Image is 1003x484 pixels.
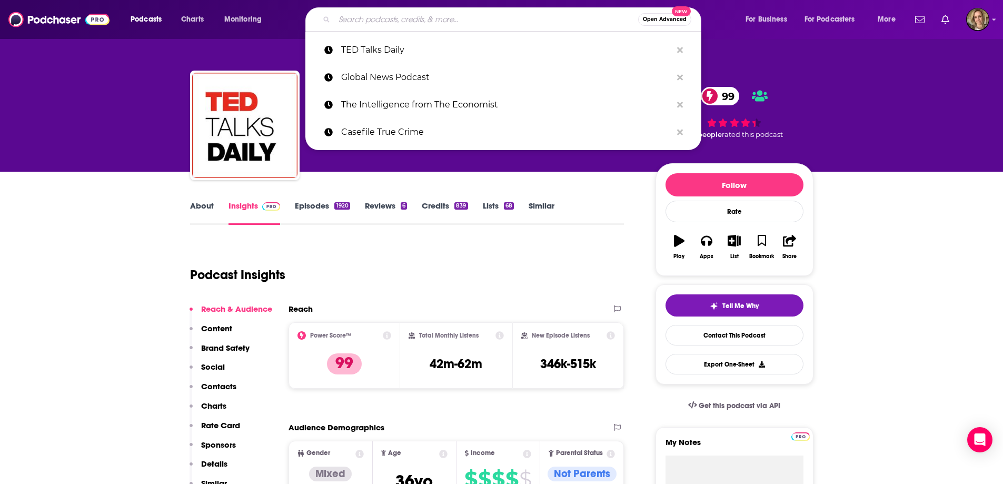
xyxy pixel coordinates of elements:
[419,332,479,339] h2: Total Monthly Listens
[798,11,870,28] button: open menu
[190,267,285,283] h1: Podcast Insights
[454,202,468,210] div: 839
[8,9,110,29] img: Podchaser - Follow, Share and Rate Podcasts
[966,8,989,31] img: User Profile
[190,420,240,440] button: Rate Card
[746,12,787,27] span: For Business
[805,12,855,27] span: For Podcasters
[430,356,482,372] h3: 42m-62m
[123,11,175,28] button: open menu
[190,401,226,420] button: Charts
[722,302,759,310] span: Tell Me Why
[666,325,803,345] a: Contact This Podcast
[190,201,214,225] a: About
[334,11,638,28] input: Search podcasts, credits, & more...
[388,450,401,457] span: Age
[201,343,250,353] p: Brand Safety
[672,6,691,16] span: New
[700,253,713,260] div: Apps
[666,354,803,374] button: Export One-Sheet
[471,450,495,457] span: Income
[201,381,236,391] p: Contacts
[720,228,748,266] button: List
[791,432,810,441] img: Podchaser Pro
[878,12,896,27] span: More
[305,91,701,118] a: The Intelligence from The Economist
[305,64,701,91] a: Global News Podcast
[422,201,468,225] a: Credits839
[334,202,350,210] div: 1920
[666,173,803,196] button: Follow
[529,201,554,225] a: Similar
[365,201,407,225] a: Reviews6
[711,87,740,105] span: 99
[693,228,720,266] button: Apps
[310,332,351,339] h2: Power Score™
[190,440,236,459] button: Sponsors
[666,437,803,456] label: My Notes
[201,401,226,411] p: Charts
[295,201,350,225] a: Episodes1920
[289,422,384,432] h2: Audience Demographics
[305,36,701,64] a: TED Talks Daily
[190,362,225,381] button: Social
[749,253,774,260] div: Bookmark
[666,294,803,317] button: tell me why sparkleTell Me Why
[190,459,227,478] button: Details
[327,353,362,374] p: 99
[870,11,909,28] button: open menu
[548,467,617,481] div: Not Parents
[748,228,776,266] button: Bookmark
[483,201,514,225] a: Lists68
[680,393,789,419] a: Get this podcast via API
[710,302,718,310] img: tell me why sparkle
[309,467,352,481] div: Mixed
[911,11,929,28] a: Show notifications dropdown
[966,8,989,31] span: Logged in as Lauren.Russo
[201,420,240,430] p: Rate Card
[782,253,797,260] div: Share
[730,253,739,260] div: List
[341,36,672,64] p: TED Talks Daily
[638,13,691,26] button: Open AdvancedNew
[190,304,272,323] button: Reach & Audience
[656,80,813,145] div: 99 20 peoplerated this podcast
[341,64,672,91] p: Global News Podcast
[687,131,722,139] span: 20 people
[131,12,162,27] span: Podcasts
[289,304,313,314] h2: Reach
[401,202,407,210] div: 6
[556,450,603,457] span: Parental Status
[201,323,232,333] p: Content
[673,253,684,260] div: Play
[190,323,232,343] button: Content
[190,343,250,362] button: Brand Safety
[229,201,281,225] a: InsightsPodchaser Pro
[341,118,672,146] p: Casefile True Crime
[341,91,672,118] p: The Intelligence from The Economist
[201,440,236,450] p: Sponsors
[540,356,596,372] h3: 346k-515k
[701,87,740,105] a: 99
[532,332,590,339] h2: New Episode Listens
[192,73,297,178] img: TED Talks Daily
[666,201,803,222] div: Rate
[201,304,272,314] p: Reach & Audience
[738,11,800,28] button: open menu
[201,459,227,469] p: Details
[722,131,783,139] span: rated this podcast
[699,401,780,410] span: Get this podcast via API
[666,228,693,266] button: Play
[315,7,711,32] div: Search podcasts, credits, & more...
[967,427,992,452] div: Open Intercom Messenger
[224,12,262,27] span: Monitoring
[306,450,330,457] span: Gender
[262,202,281,211] img: Podchaser Pro
[190,381,236,401] button: Contacts
[643,17,687,22] span: Open Advanced
[305,118,701,146] a: Casefile True Crime
[791,431,810,441] a: Pro website
[181,12,204,27] span: Charts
